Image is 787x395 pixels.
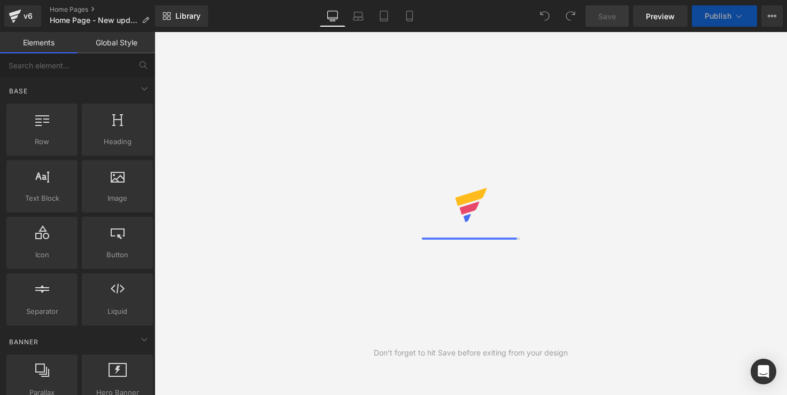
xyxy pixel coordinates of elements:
a: v6 [4,5,41,27]
a: Tablet [371,5,397,27]
span: Liquid [85,306,150,317]
span: Image [85,193,150,204]
button: Publish [692,5,757,27]
button: More [761,5,783,27]
span: Text Block [10,193,74,204]
span: Heading [85,136,150,147]
div: v6 [21,9,35,23]
a: Home Pages [50,5,158,14]
span: Row [10,136,74,147]
a: Global Style [78,32,155,53]
span: Separator [10,306,74,317]
span: Icon [10,249,74,260]
a: Laptop [345,5,371,27]
span: Button [85,249,150,260]
span: Home Page - New update [50,16,137,25]
a: New Library [155,5,208,27]
div: Open Intercom Messenger [751,359,776,384]
a: Preview [633,5,688,27]
span: Banner [8,337,40,347]
span: Preview [646,11,675,22]
span: Save [598,11,616,22]
a: Mobile [397,5,422,27]
button: Redo [560,5,581,27]
span: Library [175,11,200,21]
div: Don't forget to hit Save before exiting from your design [374,347,568,359]
button: Undo [534,5,555,27]
span: Publish [705,12,731,20]
span: Base [8,86,29,96]
a: Desktop [320,5,345,27]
